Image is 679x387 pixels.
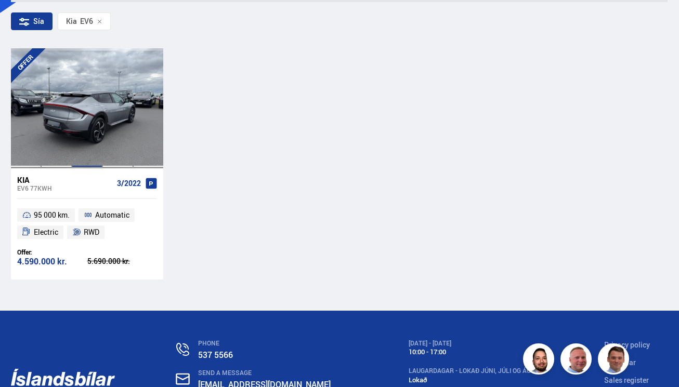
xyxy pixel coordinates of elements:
span: Automatic [95,209,129,221]
div: 10:00 - 17:00 [409,348,543,356]
img: nHj8e-n-aHgjukTg.svg [176,373,190,385]
div: SEND A MESSAGE [198,369,347,377]
img: nhp88E3Fdnt1Opn2.png [525,345,556,376]
span: 95 000 km. [34,209,70,221]
div: 4.590.000 kr. [17,257,87,266]
span: RWD [84,226,99,238]
div: [DATE] - [DATE] [409,340,543,347]
div: 5.690.000 kr. [87,258,158,265]
div: Kia [17,175,113,184]
a: Privacy policy [604,340,650,350]
div: Sía [11,12,53,30]
span: 3/2022 [117,179,141,188]
img: siFngHWaQ9KaOqBr.png [562,345,593,376]
img: FbJEzSuNWCJXmdc-.webp [599,345,631,376]
a: 537 5566 [198,349,233,361]
span: EV6 [66,17,93,25]
a: Sales register [604,375,649,385]
div: PHONE [198,340,347,347]
span: Electric [34,226,58,238]
div: LAUGARDAGAR - Lokað Júni, Júli og Ágúst [409,367,543,375]
div: Lokað [409,376,543,384]
div: EV6 77KWH [17,184,113,192]
a: Kia EV6 77KWH 3/2022 95 000 km. Automatic Electric RWD Offer: 4.590.000 kr. 5.690.000 kr. [11,168,163,279]
div: Kia [66,17,77,25]
img: n0V2lOsqF3l1V2iz.svg [176,343,189,356]
button: Open LiveChat chat widget [8,4,40,35]
div: Offer: [17,248,87,256]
